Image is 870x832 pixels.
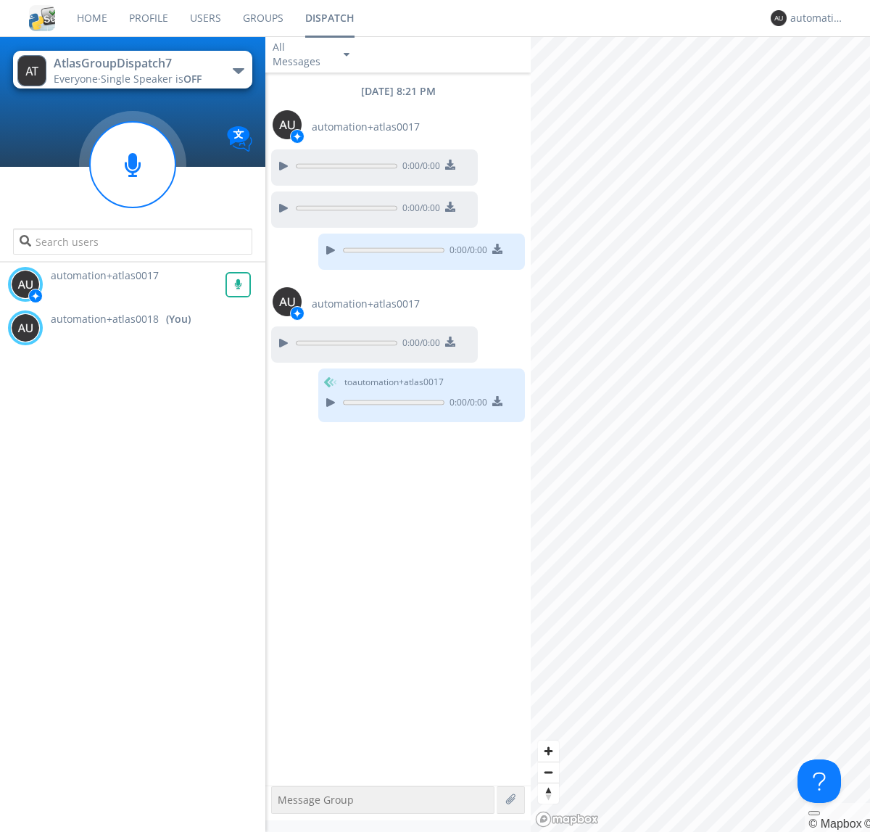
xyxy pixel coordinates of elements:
img: 373638.png [11,313,40,342]
div: automation+atlas0018 [790,11,845,25]
button: Toggle attribution [808,811,820,815]
span: OFF [183,72,202,86]
div: (You) [166,312,191,326]
div: All Messages [273,40,331,69]
img: 373638.png [17,55,46,86]
button: AtlasGroupDispatch7Everyone·Single Speaker isOFF [13,51,252,88]
span: automation+atlas0018 [51,312,159,326]
img: download media button [445,160,455,170]
button: Reset bearing to north [538,783,559,804]
a: Mapbox [808,817,861,830]
img: 373638.png [11,270,40,299]
div: Everyone · [54,72,217,86]
button: Zoom in [538,741,559,762]
img: download media button [445,337,455,347]
span: automation+atlas0017 [312,120,420,134]
span: 0:00 / 0:00 [444,396,487,412]
img: download media button [445,202,455,212]
img: Translation enabled [227,126,252,152]
img: caret-down-sm.svg [344,53,349,57]
a: Mapbox logo [535,811,599,828]
img: download media button [492,396,502,406]
button: Zoom out [538,762,559,783]
img: 373638.png [273,110,302,139]
iframe: Toggle Customer Support [797,759,841,803]
span: automation+atlas0017 [51,268,159,282]
input: Search users [13,228,252,255]
div: AtlasGroupDispatch7 [54,55,217,72]
img: download media button [492,244,502,254]
img: 373638.png [771,10,787,26]
span: to automation+atlas0017 [344,376,444,389]
span: 0:00 / 0:00 [444,244,487,260]
span: automation+atlas0017 [312,297,420,311]
span: 0:00 / 0:00 [397,202,440,218]
div: [DATE] 8:21 PM [265,84,531,99]
img: cddb5a64eb264b2086981ab96f4c1ba7 [29,5,55,31]
span: 0:00 / 0:00 [397,337,440,353]
span: Single Speaker is [101,72,202,86]
span: 0:00 / 0:00 [397,160,440,176]
img: 373638.png [273,287,302,316]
